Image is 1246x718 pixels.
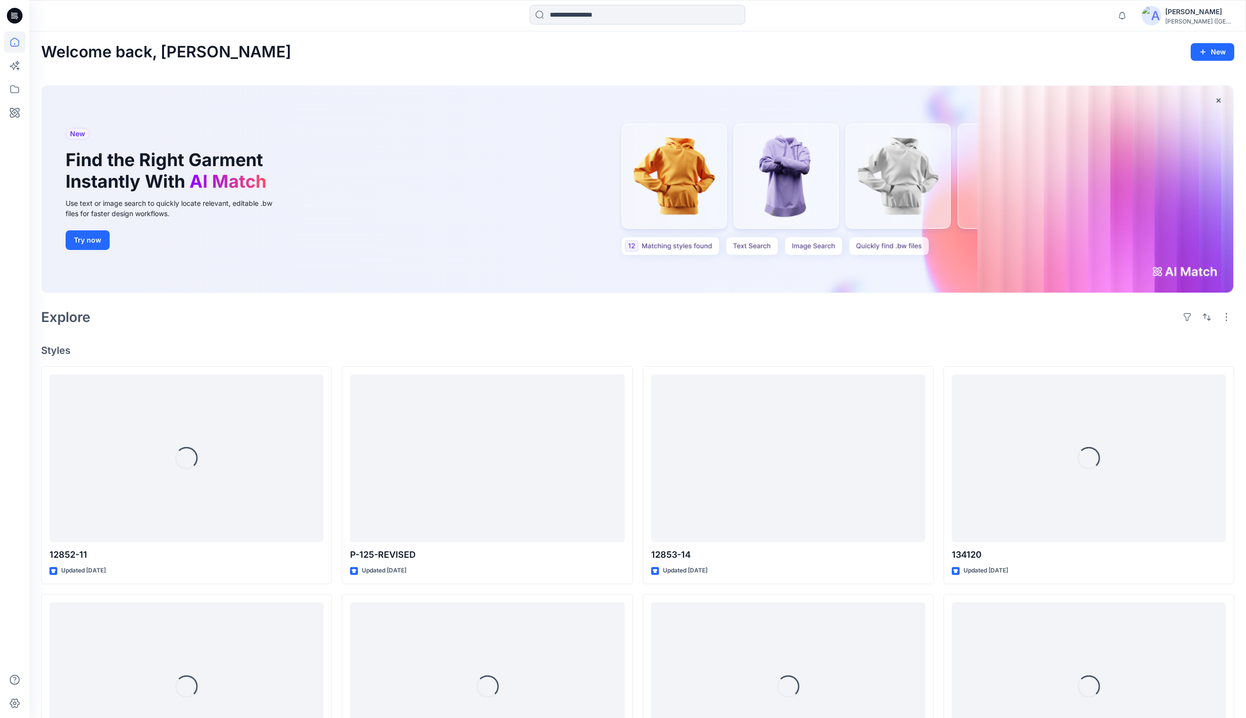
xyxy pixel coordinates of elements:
h2: Welcome back, [PERSON_NAME] [41,43,291,61]
div: [PERSON_NAME] [1165,6,1234,18]
p: P-125-REVISED [350,548,624,562]
p: 12853-14 [651,548,925,562]
h2: Explore [41,309,91,325]
p: Updated [DATE] [964,566,1008,576]
p: Updated [DATE] [362,566,406,576]
span: AI Match [189,171,266,192]
img: avatar [1142,6,1161,25]
button: New [1191,43,1234,61]
span: New [70,128,85,140]
h1: Find the Right Garment Instantly With [66,149,271,192]
p: 12852-11 [49,548,324,562]
div: [PERSON_NAME] ([GEOGRAPHIC_DATA]) Exp... [1165,18,1234,25]
div: Use text or image search to quickly locate relevant, editable .bw files for faster design workflows. [66,198,286,219]
p: 134120 [952,548,1226,562]
h4: Styles [41,345,1234,356]
p: Updated [DATE] [61,566,106,576]
button: Try now [66,230,110,250]
p: Updated [DATE] [663,566,707,576]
